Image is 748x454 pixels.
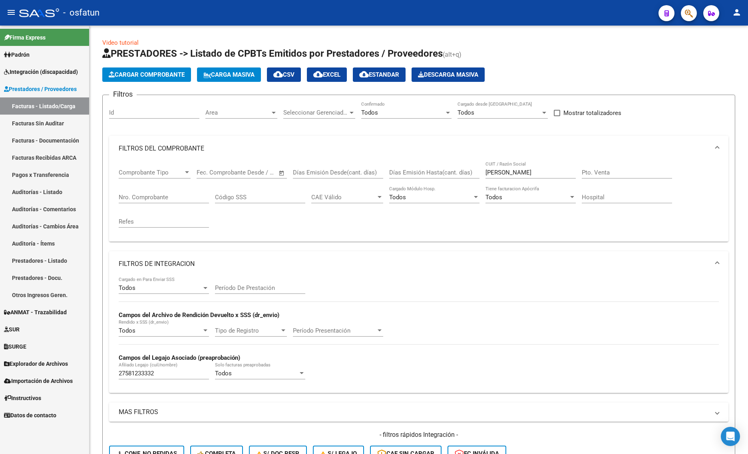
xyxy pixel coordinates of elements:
strong: Campos del Legajo Asociado (preaprobación) [119,354,240,361]
span: Firma Express [4,33,46,42]
div: FILTROS DE INTEGRACION [109,277,728,393]
span: Todos [119,284,135,291]
span: Todos [361,109,378,116]
span: Descarga Masiva [418,71,478,78]
span: Padrón [4,50,30,59]
span: Todos [389,194,406,201]
mat-icon: cloud_download [313,69,323,79]
button: Estandar [353,67,406,82]
button: Open calendar [277,169,286,178]
span: SUR [4,325,20,334]
span: EXCEL [313,71,340,78]
span: Comprobante Tipo [119,169,183,176]
h3: Filtros [109,89,137,100]
mat-icon: person [732,8,742,17]
span: Integración (discapacidad) [4,67,78,76]
span: Mostrar totalizadores [563,108,621,118]
app-download-masive: Descarga masiva de comprobantes (adjuntos) [412,67,485,82]
mat-icon: menu [6,8,16,17]
mat-icon: cloud_download [359,69,369,79]
span: Todos [119,327,135,334]
div: Open Intercom Messenger [721,427,740,446]
span: Todos [458,109,474,116]
span: Instructivos [4,394,41,402]
input: End date [230,169,269,176]
mat-panel-title: FILTROS DE INTEGRACION [119,260,709,268]
span: - osfatun [63,4,99,22]
span: Datos de contacto [4,411,56,420]
div: FILTROS DEL COMPROBANTE [109,161,728,242]
span: Area [205,109,270,116]
span: Período Presentación [293,327,376,334]
a: Video tutorial [102,39,139,46]
h4: - filtros rápidos Integración - [109,430,728,439]
input: Start date [197,169,223,176]
button: Cargar Comprobante [102,67,191,82]
mat-icon: cloud_download [273,69,283,79]
span: SURGE [4,342,26,351]
mat-expansion-panel-header: FILTROS DEL COMPROBANTE [109,136,728,161]
span: Carga Masiva [203,71,255,78]
button: Carga Masiva [197,67,261,82]
span: PRESTADORES -> Listado de CPBTs Emitidos por Prestadores / Proveedores [102,48,443,59]
span: Todos [215,370,232,377]
button: CSV [267,67,301,82]
span: Importación de Archivos [4,377,73,385]
mat-panel-title: MAS FILTROS [119,408,709,416]
span: (alt+q) [443,51,462,58]
button: EXCEL [307,67,347,82]
span: Tipo de Registro [215,327,280,334]
span: Cargar Comprobante [109,71,185,78]
span: Prestadores / Proveedores [4,85,77,93]
span: Todos [485,194,502,201]
mat-panel-title: FILTROS DEL COMPROBANTE [119,144,709,153]
span: Seleccionar Gerenciador [283,109,348,116]
span: ANMAT - Trazabilidad [4,308,67,317]
span: CSV [273,71,294,78]
mat-expansion-panel-header: MAS FILTROS [109,402,728,422]
span: Explorador de Archivos [4,359,68,368]
strong: Campos del Archivo de Rendición Devuelto x SSS (dr_envio) [119,311,279,319]
button: Descarga Masiva [412,67,485,82]
span: CAE Válido [311,194,376,201]
span: Estandar [359,71,399,78]
mat-expansion-panel-header: FILTROS DE INTEGRACION [109,251,728,277]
